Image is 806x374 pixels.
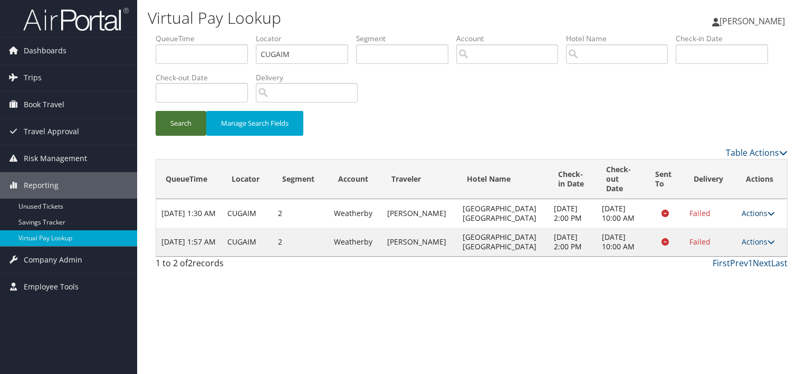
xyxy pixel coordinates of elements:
label: Delivery [256,72,366,83]
label: Check-in Date [676,33,776,44]
span: Failed [689,208,711,218]
th: QueueTime: activate to sort column ascending [156,160,222,199]
label: Hotel Name [566,33,676,44]
td: [DATE] 10:00 AM [597,228,646,256]
td: [PERSON_NAME] [382,199,457,228]
td: [DATE] 2:00 PM [549,199,596,228]
td: CUGAIM [222,228,273,256]
span: Travel Approval [24,118,79,145]
span: Risk Management [24,145,87,172]
label: Segment [356,33,456,44]
span: Book Travel [24,91,64,118]
td: [GEOGRAPHIC_DATA] [GEOGRAPHIC_DATA] [457,228,549,256]
label: Locator [256,33,356,44]
span: 2 [188,257,193,269]
a: Table Actions [726,147,788,158]
th: Account: activate to sort column ascending [329,160,382,199]
th: Sent To: activate to sort column ascending [646,160,684,199]
span: Reporting [24,172,59,199]
td: [DATE] 1:57 AM [156,228,222,256]
label: QueueTime [156,33,256,44]
span: [PERSON_NAME] [719,15,785,27]
a: 1 [748,257,753,269]
h1: Virtual Pay Lookup [148,7,580,29]
label: Account [456,33,566,44]
td: [DATE] 1:30 AM [156,199,222,228]
td: 2 [273,199,328,228]
span: Company Admin [24,247,82,273]
a: Next [753,257,771,269]
td: Weatherby [329,228,382,256]
a: Prev [730,257,748,269]
td: [GEOGRAPHIC_DATA] [GEOGRAPHIC_DATA] [457,199,549,228]
div: 1 to 2 of records [156,257,302,275]
td: [DATE] 2:00 PM [549,228,596,256]
td: [PERSON_NAME] [382,228,457,256]
label: Check-out Date [156,72,256,83]
a: Actions [742,208,775,218]
th: Actions [736,160,787,199]
a: [PERSON_NAME] [712,5,795,37]
span: Failed [689,237,711,247]
th: Check-out Date: activate to sort column ascending [597,160,646,199]
td: [DATE] 10:00 AM [597,199,646,228]
button: Manage Search Fields [206,111,303,136]
a: Last [771,257,788,269]
th: Traveler: activate to sort column ascending [382,160,457,199]
span: Employee Tools [24,274,79,300]
img: airportal-logo.png [23,7,129,32]
th: Hotel Name: activate to sort column ascending [457,160,549,199]
span: Trips [24,64,42,91]
th: Segment: activate to sort column ascending [273,160,328,199]
span: Dashboards [24,38,66,64]
td: 2 [273,228,328,256]
th: Locator: activate to sort column ascending [222,160,273,199]
th: Delivery: activate to sort column ascending [684,160,737,199]
td: Weatherby [329,199,382,228]
button: Search [156,111,206,136]
a: Actions [742,237,775,247]
a: First [713,257,730,269]
th: Check-in Date: activate to sort column ascending [549,160,596,199]
td: CUGAIM [222,199,273,228]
